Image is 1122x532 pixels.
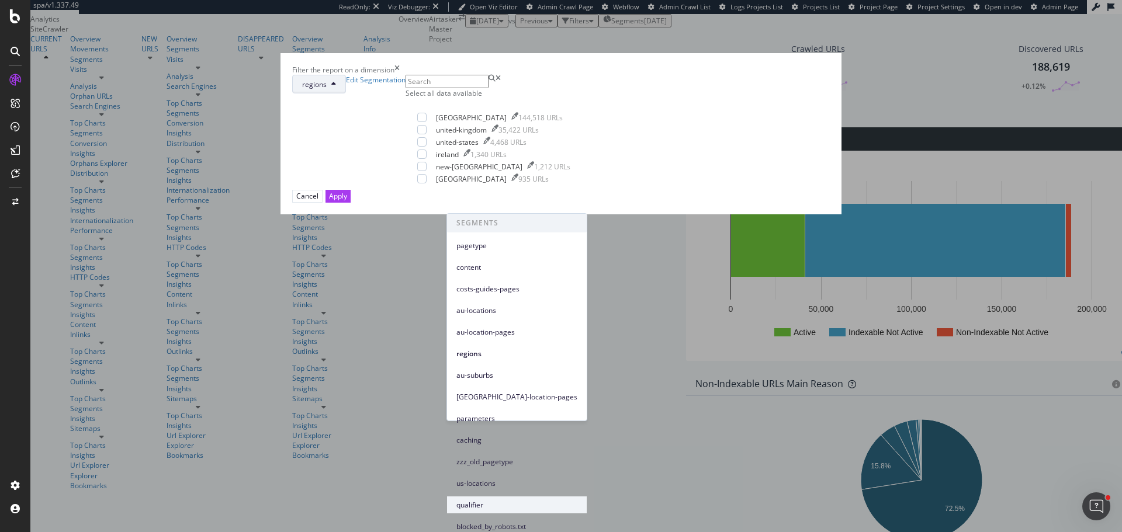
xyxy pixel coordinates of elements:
[456,305,577,316] span: au-locations
[456,457,577,467] span: zzz_old_pagetype
[329,191,347,201] div: Apply
[436,125,487,135] div: united-kingdom
[436,113,507,123] div: [GEOGRAPHIC_DATA]
[456,500,577,510] span: qualifier
[456,521,577,532] span: blocked_by_robots.txt
[490,137,527,147] div: 4,468 URLs
[302,79,327,89] span: regions
[498,125,539,135] div: 35,422 URLs
[456,241,577,251] span: pagetype
[436,137,479,147] div: united-states
[436,162,522,172] div: new-[GEOGRAPHIC_DATA]
[456,327,577,338] span: au-location-pages
[280,53,841,214] div: modal
[534,162,570,172] div: 1,212 URLs
[518,113,563,123] div: 144,518 URLs
[456,435,577,446] span: caching
[394,65,400,75] div: times
[456,392,577,402] span: uk-location-pages
[296,191,318,201] div: Cancel
[406,88,582,98] div: Select all data available
[447,214,587,232] span: SEGMENTS
[456,262,577,273] span: content
[456,478,577,489] span: us-locations
[292,65,394,75] div: Filter the report on a dimension
[346,75,406,93] a: Edit Segmentation
[292,75,346,93] button: regions
[325,190,351,202] button: Apply
[456,413,577,424] span: parameters
[518,174,549,184] div: 935 URLs
[406,75,489,88] input: Search
[470,149,507,159] div: 1,340 URLs
[436,174,507,184] div: [GEOGRAPHIC_DATA]
[456,370,577,381] span: au-suburbs
[292,190,323,202] button: Cancel
[456,284,577,294] span: costs-guides-pages
[1082,492,1110,520] iframe: Intercom live chat
[456,349,577,359] span: regions
[436,149,459,159] div: ireland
